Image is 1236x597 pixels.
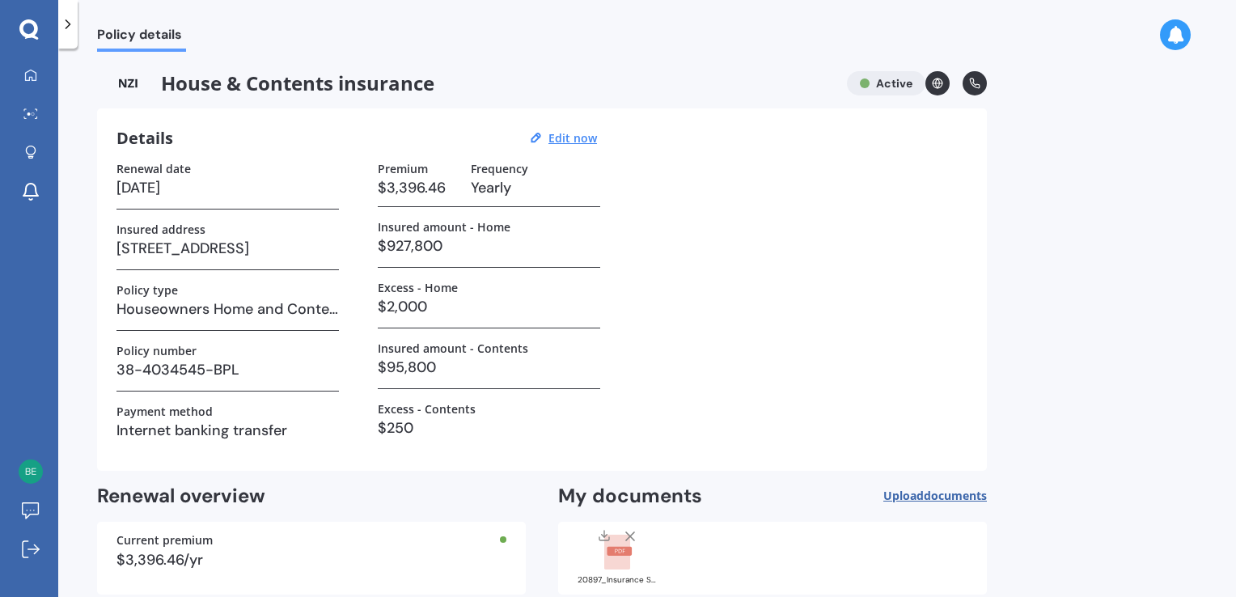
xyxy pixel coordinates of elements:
[578,576,658,584] div: 20897_Insurance Summary_2025 01 22.pdf
[116,222,205,236] label: Insured address
[544,131,602,146] button: Edit now
[116,404,213,418] label: Payment method
[116,128,173,149] h3: Details
[378,176,458,200] h3: $3,396.46
[97,484,526,509] h2: Renewal overview
[883,484,987,509] button: Uploaddocuments
[378,416,600,440] h3: $250
[116,418,339,442] h3: Internet banking transfer
[116,553,506,567] div: $3,396.46/yr
[558,484,702,509] h2: My documents
[471,162,528,176] label: Frequency
[97,27,186,49] span: Policy details
[116,176,339,200] h3: [DATE]
[548,130,597,146] u: Edit now
[116,358,339,382] h3: 38-4034545-BPL
[97,71,161,95] img: NZI-text.webp
[378,402,476,416] label: Excess - Contents
[116,297,339,321] h3: Houseowners Home and Contents
[378,162,428,176] label: Premium
[116,535,506,546] div: Current premium
[883,489,987,502] span: Upload
[116,283,178,297] label: Policy type
[116,344,197,358] label: Policy number
[471,176,600,200] h3: Yearly
[19,459,43,484] img: d67c94bb37e437a24443580aecced641
[116,236,339,260] h3: [STREET_ADDRESS]
[378,234,600,258] h3: $927,800
[97,71,834,95] span: House & Contents insurance
[378,220,510,234] label: Insured amount - Home
[116,162,191,176] label: Renewal date
[378,294,600,319] h3: $2,000
[378,281,458,294] label: Excess - Home
[378,341,528,355] label: Insured amount - Contents
[378,355,600,379] h3: $95,800
[924,488,987,503] span: documents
